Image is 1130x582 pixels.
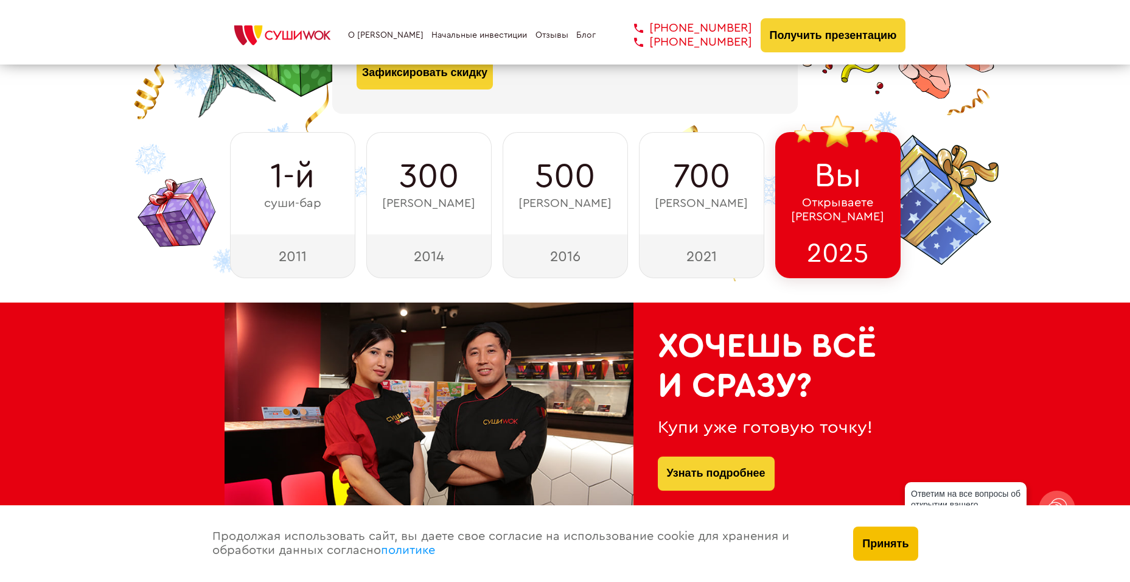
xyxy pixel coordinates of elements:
span: 1-й [270,157,315,196]
div: 2014 [366,234,492,278]
img: СУШИWOK [225,22,340,49]
a: [PHONE_NUMBER] [616,35,752,49]
a: политике [381,544,435,556]
div: Продолжая использовать сайт, вы даете свое согласие на использование cookie для хранения и обрабо... [200,505,842,582]
a: [PHONE_NUMBER] [616,21,752,35]
span: [PERSON_NAME] [518,197,612,211]
div: 2025 [775,234,901,278]
h2: Хочешь всё и сразу? [658,327,882,405]
div: Ответим на все вопросы об открытии вашего [PERSON_NAME]! [905,482,1027,527]
span: суши-бар [264,197,321,211]
span: Открываете [PERSON_NAME] [791,196,884,224]
div: 2016 [503,234,628,278]
a: Блог [576,30,596,40]
div: 2011 [230,234,355,278]
span: 500 [535,157,595,196]
button: Получить презентацию [761,18,906,52]
span: 300 [399,157,459,196]
a: Узнать подробнее [667,457,766,491]
button: Зафиксировать скидку [357,55,493,89]
span: [PERSON_NAME] [382,197,475,211]
button: Узнать подробнее [658,457,775,491]
a: Отзывы [535,30,568,40]
button: Принять [853,527,918,561]
span: Вы [814,156,862,195]
div: Купи уже готовую точку! [658,418,882,438]
a: О [PERSON_NAME] [348,30,424,40]
span: [PERSON_NAME] [655,197,748,211]
div: 2021 [639,234,764,278]
span: 700 [673,157,730,196]
a: Начальные инвестиции [431,30,527,40]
